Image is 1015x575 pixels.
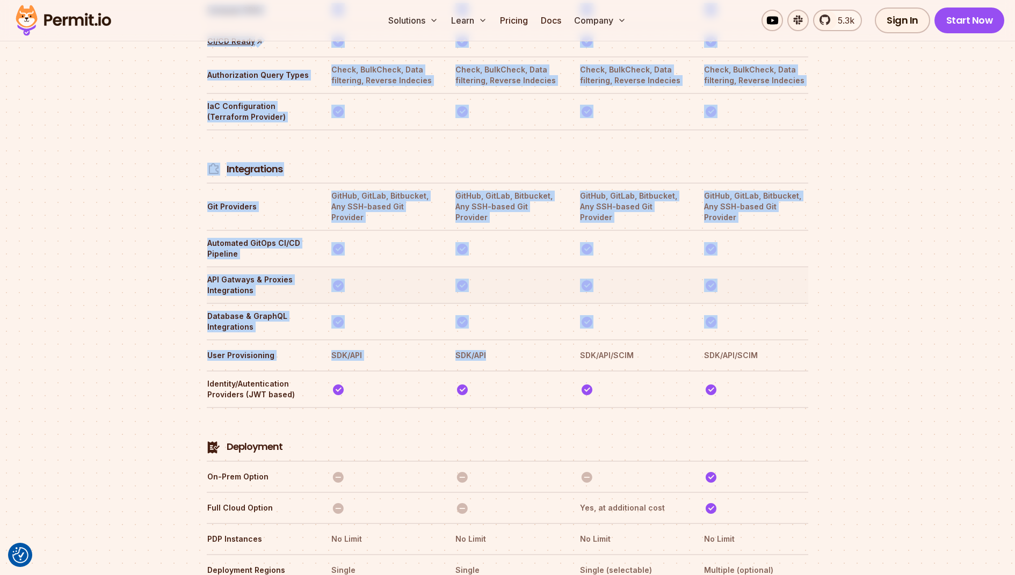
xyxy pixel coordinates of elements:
th: No Limit [579,530,684,548]
th: Authorization Query Types [207,64,311,86]
th: PDP Instances [207,530,311,548]
th: User Provisioning [207,347,311,364]
th: Yes, at additional cost [579,499,684,516]
img: Permit logo [11,2,116,39]
button: Company [570,10,630,31]
button: Learn [447,10,491,31]
th: GitHub, GitLab, Bitbucket, Any SSH-based Git Provider [331,190,436,223]
th: Check, BulkCheck, Data filtering, Reverse Indecies [704,64,808,86]
th: Check, BulkCheck, Data filtering, Reverse Indecies [455,64,560,86]
th: GitHub, GitLab, Bitbucket, Any SSH-based Git Provider [704,190,808,223]
th: No Limit [704,530,808,548]
th: Check, BulkCheck, Data filtering, Reverse Indecies [579,64,684,86]
h4: Deployment [227,440,282,454]
th: IaC Configuration (Terraform Provider) [207,100,311,123]
th: GitHub, GitLab, Bitbucket, Any SSH-based Git Provider [455,190,560,223]
th: Git Providers [207,190,311,223]
th: Check, BulkCheck, Data filtering, Reverse Indecies [331,64,436,86]
th: SDK/API/SCIM [579,347,684,364]
th: Automated GitOps CI/CD Pipeline [207,237,311,260]
a: Start Now [934,8,1005,33]
th: Database & GraphQL Integrations [207,310,311,333]
button: Consent Preferences [12,547,28,563]
th: SDK/API/SCIM [704,347,808,364]
th: SDK/API [331,347,436,364]
span: 5.3k [831,14,854,27]
img: Revisit consent button [12,547,28,563]
a: 5.3k [813,10,862,31]
th: Identity/Autentication Providers (JWT based) [207,378,311,401]
th: API Gatways & Proxies Integrations [207,274,311,296]
a: Sign In [875,8,930,33]
img: Deployment [207,441,220,454]
img: Integrations [207,163,220,176]
th: No Limit [331,530,436,548]
th: No Limit [455,530,560,548]
a: Pricing [496,10,532,31]
a: Docs [536,10,565,31]
h4: Integrations [227,163,282,176]
th: SDK/API [455,347,560,364]
th: GitHub, GitLab, Bitbucket, Any SSH-based Git Provider [579,190,684,223]
th: Full Cloud Option [207,499,311,516]
button: Solutions [384,10,443,31]
th: On-Prem Option [207,468,311,485]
